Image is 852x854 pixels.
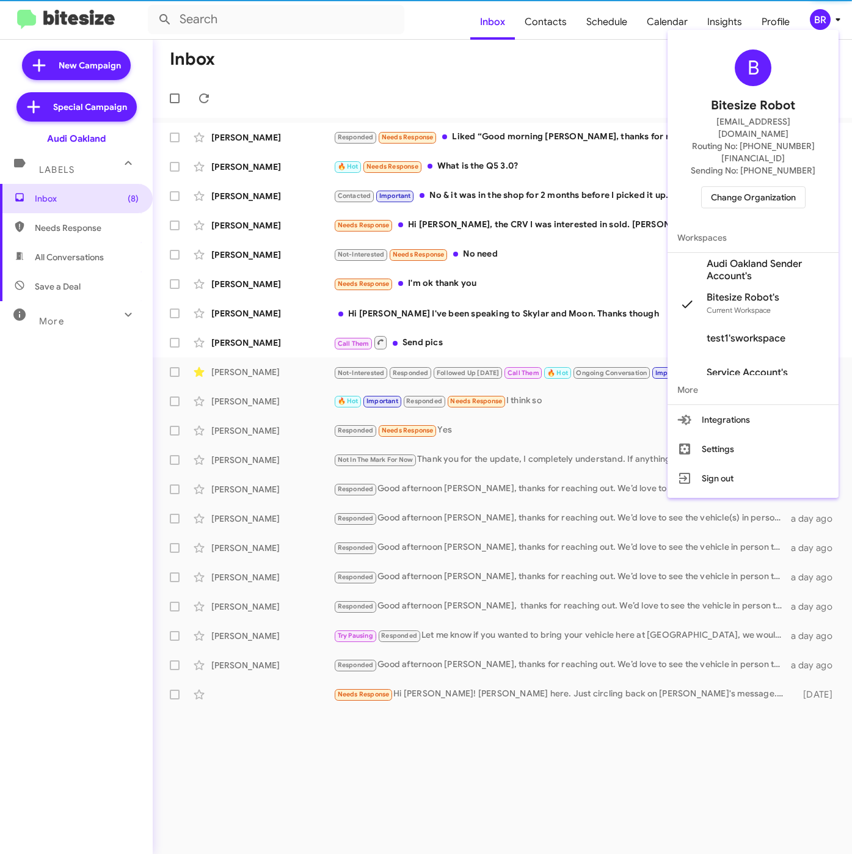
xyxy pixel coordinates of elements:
[707,367,788,379] span: Service Account's
[668,434,839,464] button: Settings
[707,258,829,282] span: Audi Oakland Sender Account's
[735,49,771,86] div: B
[668,223,839,252] span: Workspaces
[707,305,771,315] span: Current Workspace
[707,291,779,304] span: Bitesize Robot's
[691,164,815,177] span: Sending No: [PHONE_NUMBER]
[668,375,839,404] span: More
[682,115,824,140] span: [EMAIL_ADDRESS][DOMAIN_NAME]
[711,187,796,208] span: Change Organization
[707,332,785,345] span: test1'sworkspace
[668,464,839,493] button: Sign out
[668,405,839,434] button: Integrations
[701,186,806,208] button: Change Organization
[682,140,824,164] span: Routing No: [PHONE_NUMBER][FINANCIAL_ID]
[711,96,795,115] span: Bitesize Robot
